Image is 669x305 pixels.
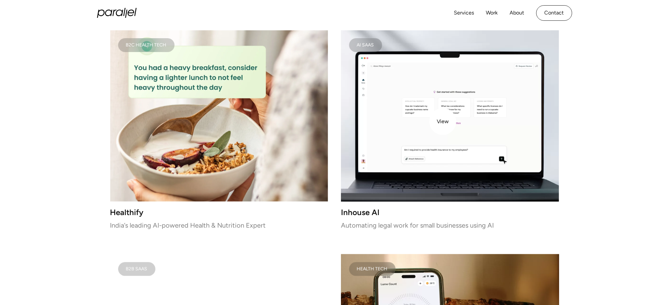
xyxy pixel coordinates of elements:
[341,223,559,228] p: Automating legal work for small businesses using AI
[341,30,559,228] a: AI SAASInhouse AIAutomating legal work for small businesses using AI
[97,8,137,18] a: home
[126,43,167,47] div: B2C Health Tech
[536,5,572,21] a: Contact
[126,267,148,271] div: B2B SAAS
[341,209,559,215] h3: Inhouse AI
[357,267,388,271] div: Health Tech
[110,209,328,215] h3: Healthify
[110,30,328,228] a: B2C Health TechHealthifyIndia’s leading AI-powered Health & Nutrition Expert
[454,8,474,18] a: Services
[357,43,374,47] div: AI SAAS
[486,8,498,18] a: Work
[510,8,524,18] a: About
[110,223,328,228] p: India’s leading AI-powered Health & Nutrition Expert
